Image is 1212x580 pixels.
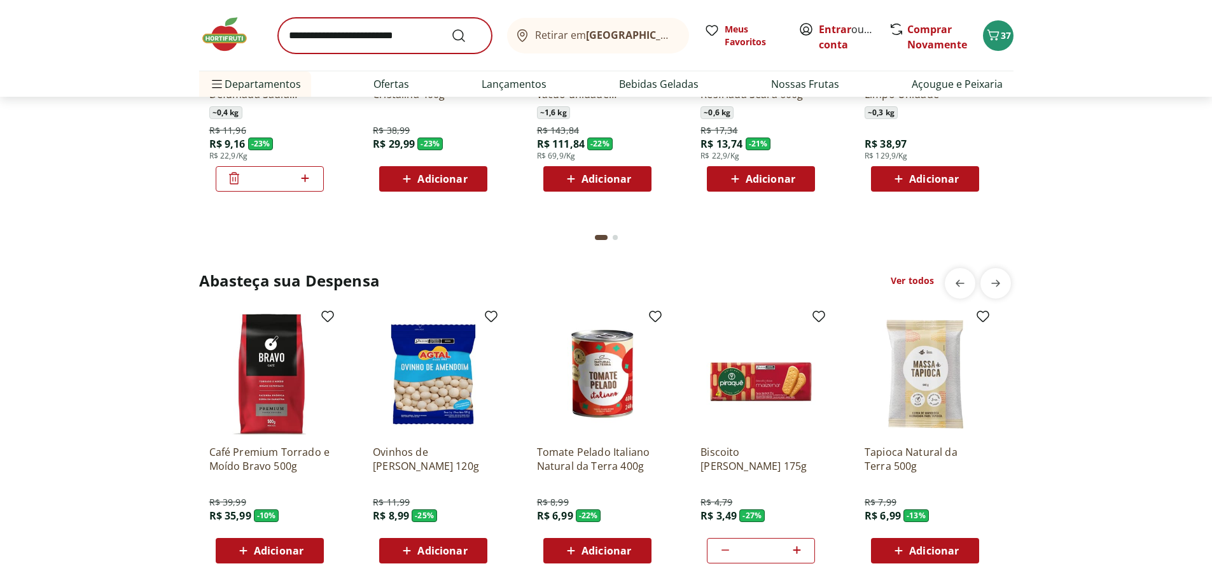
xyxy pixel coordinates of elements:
span: - 23 % [417,138,443,150]
span: R$ 7,99 [865,496,896,509]
a: Entrar [819,22,851,36]
span: Departamentos [209,69,301,99]
span: R$ 69,9/Kg [537,151,576,161]
button: Adicionar [379,166,487,192]
span: - 13 % [903,509,929,522]
img: Biscoito Maizena Piraque 175g [700,314,821,435]
a: Ver todos [891,274,934,287]
span: R$ 22,9/Kg [700,151,739,161]
span: R$ 11,99 [373,496,410,509]
span: R$ 35,99 [209,509,251,523]
span: R$ 8,99 [537,496,569,509]
button: Adicionar [379,538,487,563]
h2: Abasteça sua Despensa [199,271,380,291]
span: - 10 % [254,509,279,522]
button: Adicionar [216,538,324,563]
span: R$ 4,79 [700,496,732,509]
span: ~ 0,4 kg [209,106,242,119]
button: Adicionar [871,166,979,192]
button: Adicionar [543,166,651,192]
img: Hortifruti [199,15,263,53]
span: 37 [1001,29,1011,41]
span: Adicionar [909,546,959,556]
span: Adicionar [254,546,303,556]
span: R$ 17,34 [700,124,737,137]
a: Tapioca Natural da Terra 500g [865,445,986,473]
a: Açougue e Peixaria [912,76,1003,92]
button: Current page from fs-carousel [592,222,610,253]
button: previous [945,268,975,299]
span: R$ 111,84 [537,137,585,151]
a: Biscoito [PERSON_NAME] 175g [700,445,821,473]
span: R$ 39,99 [209,496,246,509]
span: R$ 22,9/Kg [209,151,248,161]
span: R$ 129,9/Kg [865,151,908,161]
button: Retirar em[GEOGRAPHIC_DATA]/[GEOGRAPHIC_DATA] [507,18,689,53]
button: Submit Search [451,28,482,43]
a: Lançamentos [482,76,547,92]
span: R$ 6,99 [865,509,901,523]
span: Adicionar [909,174,959,184]
span: R$ 9,16 [209,137,246,151]
span: - 22 % [587,138,613,150]
span: Adicionar [417,546,467,556]
span: Adicionar [746,174,795,184]
span: Adicionar [582,174,631,184]
a: Nossas Frutas [771,76,839,92]
span: - 22 % [576,509,601,522]
span: ~ 0,6 kg [700,106,734,119]
a: Comprar Novamente [907,22,967,52]
span: R$ 38,97 [865,137,907,151]
span: R$ 3,49 [700,509,737,523]
button: Menu [209,69,225,99]
span: - 27 % [739,509,765,522]
a: Criar conta [819,22,889,52]
span: R$ 13,74 [700,137,742,151]
button: Adicionar [871,538,979,563]
span: ou [819,22,875,52]
span: R$ 143,84 [537,124,579,137]
img: Café Premium Torrado e Moído Bravo 500g [209,314,330,435]
a: Café Premium Torrado e Moído Bravo 500g [209,445,330,473]
span: ~ 0,3 kg [865,106,898,119]
img: Ovinhos de Amendoim Agtal 120g [373,314,494,435]
span: R$ 29,99 [373,137,415,151]
span: - 23 % [248,138,274,150]
span: R$ 8,99 [373,509,409,523]
a: Ovinhos de [PERSON_NAME] 120g [373,445,494,473]
span: Retirar em [535,29,676,41]
b: [GEOGRAPHIC_DATA]/[GEOGRAPHIC_DATA] [586,28,800,42]
button: Carrinho [983,20,1013,51]
span: - 25 % [412,509,437,522]
span: Adicionar [417,174,467,184]
span: - 21 % [746,138,771,150]
button: Adicionar [543,538,651,563]
img: Tomate Pelado Italiano Natural da Terra 400g [537,314,658,435]
button: Adicionar [707,166,815,192]
span: ~ 1,6 kg [537,106,570,119]
span: R$ 38,99 [373,124,410,137]
span: R$ 11,96 [209,124,246,137]
img: Tapioca Natural da Terra 500g [865,314,986,435]
a: Ofertas [373,76,409,92]
span: Adicionar [582,546,631,556]
button: next [980,268,1011,299]
input: search [278,18,492,53]
span: Meus Favoritos [725,23,783,48]
button: Go to page 2 from fs-carousel [610,222,620,253]
span: R$ 6,99 [537,509,573,523]
a: Tomate Pelado Italiano Natural da Terra 400g [537,445,658,473]
a: Bebidas Geladas [619,76,699,92]
a: Meus Favoritos [704,23,783,48]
